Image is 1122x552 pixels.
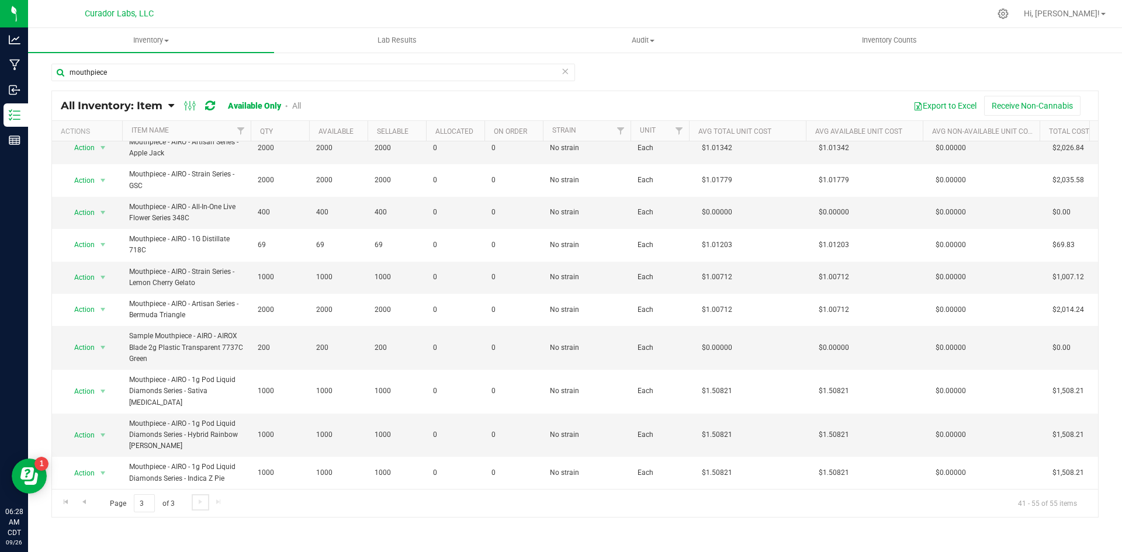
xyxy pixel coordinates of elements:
[129,234,244,256] span: Mouthpiece - AIRO - 1G Distillate 718C
[930,426,972,443] span: $0.00000
[362,35,432,46] span: Lab Results
[316,272,361,283] span: 1000
[1047,339,1076,356] span: $0.00
[96,237,110,253] span: select
[611,121,631,141] a: Filter
[1047,140,1090,157] span: $2,026.84
[51,64,575,81] input: Search Item Name, Retail Display Name, SKU, Part Number...
[96,339,110,356] span: select
[550,304,624,315] span: No strain
[550,143,624,154] span: No strain
[930,301,972,318] span: $0.00000
[9,109,20,121] inline-svg: Inventory
[375,304,419,315] span: 2000
[375,386,419,397] span: 1000
[433,272,477,283] span: 0
[491,304,536,315] span: 0
[28,35,274,46] span: Inventory
[813,204,855,221] span: $0.00000
[64,383,95,400] span: Action
[1047,464,1090,481] span: $1,508.21
[96,301,110,318] span: select
[292,101,301,110] a: All
[930,383,972,400] span: $0.00000
[638,175,682,186] span: Each
[638,304,682,315] span: Each
[696,172,738,189] span: $1.01779
[696,339,738,356] span: $0.00000
[316,143,361,154] span: 2000
[129,202,244,224] span: Mouthpiece - AIRO - All-In-One Live Flower Series 348C
[1047,204,1076,221] span: $0.00
[550,272,624,283] span: No strain
[433,429,477,440] span: 0
[96,140,110,156] span: select
[696,383,738,400] span: $1.50821
[377,127,408,136] a: Sellable
[1009,494,1086,512] span: 41 - 55 of 55 items
[231,121,251,141] a: Filter
[433,467,477,478] span: 0
[9,134,20,146] inline-svg: Reports
[9,84,20,96] inline-svg: Inbound
[375,239,419,251] span: 69
[64,465,95,481] span: Action
[64,237,95,253] span: Action
[813,269,855,286] span: $1.00712
[1047,426,1090,443] span: $1,508.21
[375,272,419,283] span: 1000
[638,467,682,478] span: Each
[521,35,766,46] span: Audit
[131,126,169,134] a: Item Name
[64,427,95,443] span: Action
[813,339,855,356] span: $0.00000
[375,207,419,218] span: 400
[64,339,95,356] span: Action
[640,126,656,134] a: Unit
[129,418,244,452] span: Mouthpiece - AIRO - 1g Pod Liquid Diamonds Series - Hybrid Rainbow [PERSON_NAME]
[258,342,302,353] span: 200
[638,272,682,283] span: Each
[85,9,154,19] span: Curador Labs, LLC
[318,127,354,136] a: Available
[64,269,95,286] span: Action
[550,239,624,251] span: No strain
[260,127,273,136] a: Qty
[375,175,419,186] span: 2000
[258,207,302,218] span: 400
[316,304,361,315] span: 2000
[316,175,361,186] span: 2000
[1049,127,1089,136] a: Total Cost
[846,35,933,46] span: Inventory Counts
[258,239,302,251] span: 69
[696,269,738,286] span: $1.00712
[550,386,624,397] span: No strain
[638,239,682,251] span: Each
[228,101,281,110] a: Available Only
[28,28,274,53] a: Inventory
[930,339,972,356] span: $0.00000
[930,269,972,286] span: $0.00000
[258,429,302,440] span: 1000
[129,461,244,484] span: Mouthpiece - AIRO - 1g Pod Liquid Diamonds Series - Indica Z Pie
[696,204,738,221] span: $0.00000
[930,172,972,189] span: $0.00000
[258,272,302,283] span: 1000
[550,342,624,353] span: No strain
[491,143,536,154] span: 0
[316,239,361,251] span: 69
[435,127,473,136] a: Allocated
[491,239,536,251] span: 0
[491,467,536,478] span: 0
[75,494,92,510] a: Go to the previous page
[274,28,520,53] a: Lab Results
[767,28,1013,53] a: Inventory Counts
[433,175,477,186] span: 0
[96,427,110,443] span: select
[815,127,902,136] a: Avg Available Unit Cost
[698,127,771,136] a: Avg Total Unit Cost
[638,207,682,218] span: Each
[1047,172,1090,189] span: $2,035.58
[12,459,47,494] iframe: Resource center
[96,172,110,189] span: select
